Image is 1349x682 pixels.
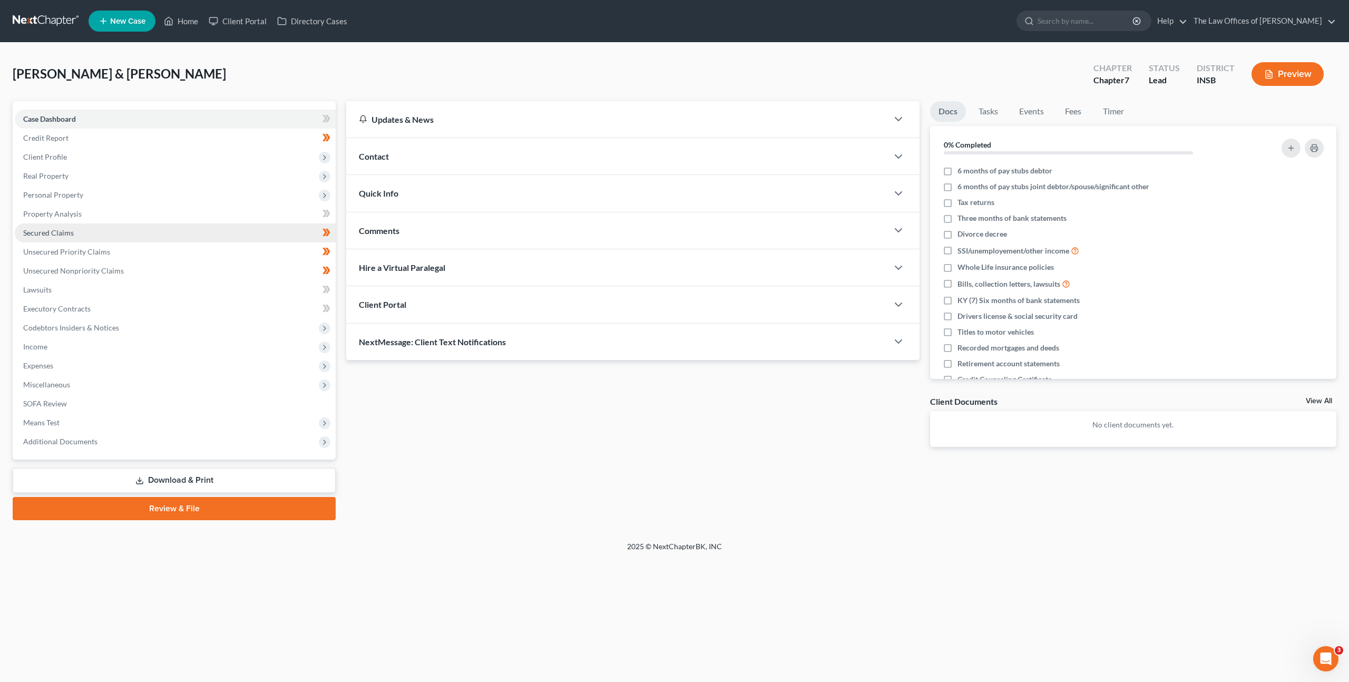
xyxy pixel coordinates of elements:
[957,295,1080,306] span: KY (7) Six months of bank statements
[23,418,60,427] span: Means Test
[957,246,1069,256] span: SSI/unemployement/other income
[957,197,994,208] span: Tax returns
[1197,62,1235,74] div: District
[359,299,406,309] span: Client Portal
[359,226,399,236] span: Comments
[957,165,1052,176] span: 6 months of pay stubs debtor
[359,262,445,272] span: Hire a Virtual Paralegal
[1313,646,1338,671] iframe: Intercom live chat
[1011,101,1052,122] a: Events
[957,181,1149,192] span: 6 months of pay stubs joint debtor/spouse/significant other
[957,358,1060,369] span: Retirement account statements
[15,242,336,261] a: Unsecured Priority Claims
[930,101,966,122] a: Docs
[1093,74,1132,86] div: Chapter
[957,343,1059,353] span: Recorded mortgages and deeds
[1149,62,1180,74] div: Status
[1094,101,1132,122] a: Timer
[957,279,1060,289] span: Bills, collection letters, lawsuits
[1306,397,1332,405] a: View All
[110,17,145,25] span: New Case
[13,468,336,493] a: Download & Print
[23,133,69,142] span: Credit Report
[359,188,398,198] span: Quick Info
[957,327,1034,337] span: Titles to motor vehicles
[957,311,1078,321] span: Drivers license & social security card
[1152,12,1187,31] a: Help
[15,204,336,223] a: Property Analysis
[13,66,226,81] span: [PERSON_NAME] & [PERSON_NAME]
[1038,11,1134,31] input: Search by name...
[23,285,52,294] span: Lawsuits
[957,262,1054,272] span: Whole Life insurance policies
[23,266,124,275] span: Unsecured Nonpriority Claims
[203,12,272,31] a: Client Portal
[1057,101,1090,122] a: Fees
[15,394,336,413] a: SOFA Review
[23,323,119,332] span: Codebtors Insiders & Notices
[23,247,110,256] span: Unsecured Priority Claims
[159,12,203,31] a: Home
[23,171,69,180] span: Real Property
[23,342,47,351] span: Income
[944,140,991,149] strong: 0% Completed
[15,223,336,242] a: Secured Claims
[930,396,998,407] div: Client Documents
[23,399,67,408] span: SOFA Review
[1188,12,1336,31] a: The Law Offices of [PERSON_NAME]
[359,151,389,161] span: Contact
[23,437,97,446] span: Additional Documents
[15,110,336,129] a: Case Dashboard
[957,374,1052,385] span: Credit Counseling Certificate
[359,337,506,347] span: NextMessage: Client Text Notifications
[374,541,975,560] div: 2025 © NextChapterBK, INC
[1197,74,1235,86] div: INSB
[1252,62,1324,86] button: Preview
[23,209,82,218] span: Property Analysis
[23,380,70,389] span: Miscellaneous
[15,280,336,299] a: Lawsuits
[359,114,875,125] div: Updates & News
[957,229,1007,239] span: Divorce decree
[13,497,336,520] a: Review & File
[23,190,83,199] span: Personal Property
[1125,75,1129,85] span: 7
[23,228,74,237] span: Secured Claims
[272,12,353,31] a: Directory Cases
[23,304,91,313] span: Executory Contracts
[1335,646,1343,655] span: 3
[15,261,336,280] a: Unsecured Nonpriority Claims
[1149,74,1180,86] div: Lead
[23,114,76,123] span: Case Dashboard
[1093,62,1132,74] div: Chapter
[970,101,1006,122] a: Tasks
[23,152,67,161] span: Client Profile
[957,213,1067,223] span: Three months of bank statements
[15,299,336,318] a: Executory Contracts
[15,129,336,148] a: Credit Report
[939,420,1328,430] p: No client documents yet.
[23,361,53,370] span: Expenses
